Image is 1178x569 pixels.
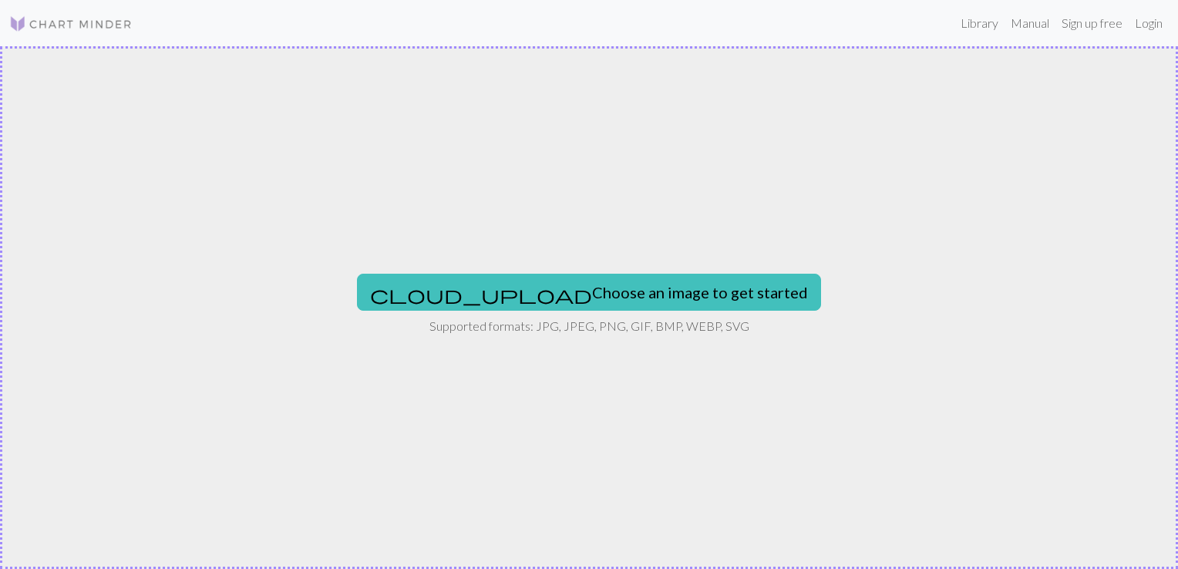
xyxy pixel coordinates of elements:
[1055,8,1129,39] a: Sign up free
[357,274,821,311] button: Choose an image to get started
[1129,8,1169,39] a: Login
[370,284,592,305] span: cloud_upload
[9,15,133,33] img: Logo
[1005,8,1055,39] a: Manual
[954,8,1005,39] a: Library
[429,317,749,335] p: Supported formats: JPG, JPEG, PNG, GIF, BMP, WEBP, SVG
